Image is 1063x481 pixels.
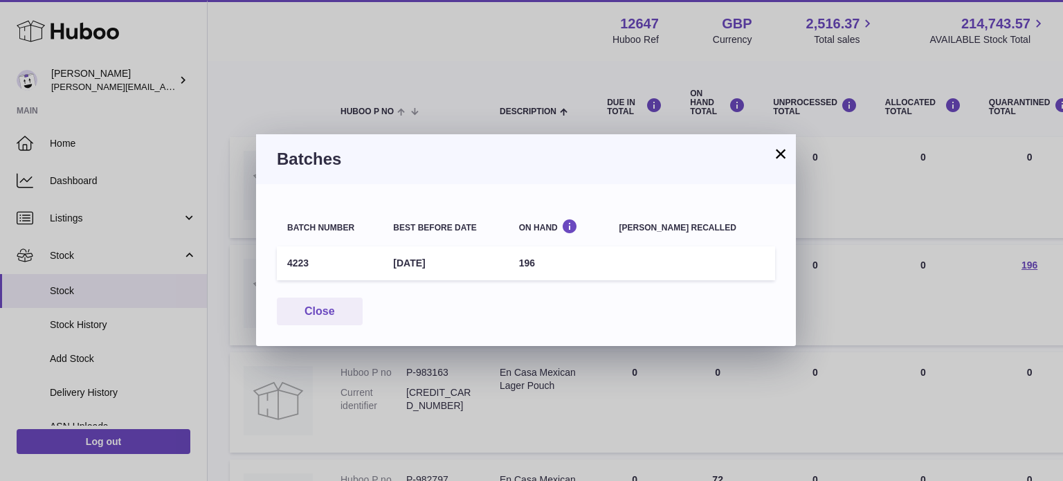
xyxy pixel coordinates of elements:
div: On Hand [519,219,599,232]
td: 4223 [277,246,383,280]
div: Best before date [393,224,498,233]
div: [PERSON_NAME] recalled [619,224,765,233]
td: 196 [509,246,609,280]
td: [DATE] [383,246,508,280]
button: Close [277,298,363,326]
div: Batch number [287,224,372,233]
h3: Batches [277,148,775,170]
button: × [772,145,789,162]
